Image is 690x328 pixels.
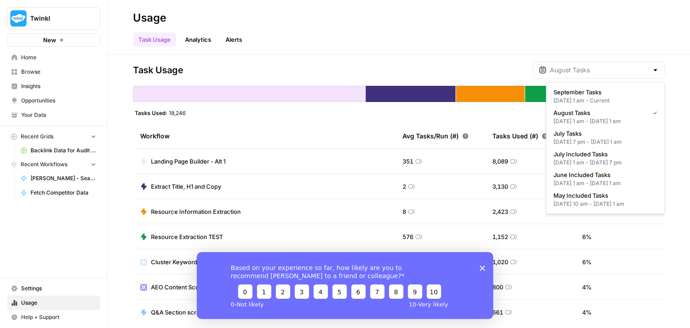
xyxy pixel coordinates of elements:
[553,117,657,125] div: [DATE] 1 am - [DATE] 1 am
[151,308,207,317] span: Q&A Section scrape
[553,129,654,138] span: July Tasks
[582,257,592,266] span: 6 %
[7,108,100,122] a: Your Data
[140,157,226,166] a: Landing Page Builder - Alt 1
[553,179,657,187] div: [DATE] 1 am - [DATE] 1 am
[553,191,654,200] span: May Included Tasks
[21,284,96,293] span: Settings
[492,257,508,266] span: 1,020
[151,207,241,216] span: Resource Information Extraction
[553,88,654,97] span: September Tasks
[220,32,248,47] a: Alerts
[140,257,276,266] a: Cluster Keywords into Search Clusters - Fork
[553,138,657,146] div: [DATE] 7 pm - [DATE] 1 am
[582,283,592,292] span: 4 %
[7,281,100,296] a: Settings
[140,124,388,148] div: Workflow
[135,109,167,116] span: Tasks Used:
[7,33,100,47] button: New
[492,308,503,317] span: 661
[7,130,100,143] button: Recent Grids
[492,232,508,241] span: 1,152
[30,14,84,23] span: Twinkl
[553,150,654,159] span: July Included Tasks
[21,313,96,321] span: Help + Support
[21,53,96,62] span: Home
[553,170,654,179] span: June Included Tasks
[492,182,508,191] span: 3,130
[7,310,100,324] button: Help + Support
[133,32,176,47] a: Task Usage
[492,157,508,166] span: 8,089
[21,82,96,90] span: Insights
[197,252,493,319] iframe: Survey from AirOps
[492,124,555,148] div: Tasks Used (#)
[402,232,413,241] span: 576
[31,189,96,197] span: Fetch Competitor Data
[402,207,406,216] span: 8
[21,68,96,76] span: Browse
[553,108,646,117] span: August Tasks
[7,79,100,93] a: Insights
[31,146,96,155] span: Backlink Data for Audit Grid
[553,97,657,105] div: [DATE] 1 am - Current
[169,109,186,116] span: 18,246
[10,10,27,27] img: Twinkl Logo
[21,160,67,168] span: Recent Workflows
[133,64,183,76] span: Task Usage
[43,35,56,44] span: New
[17,171,100,186] a: [PERSON_NAME] - Search and list top 3
[492,283,503,292] span: 800
[402,157,413,166] span: 351
[7,93,100,108] a: Opportunities
[7,7,100,30] button: Workspace: Twinkl
[21,299,96,307] span: Usage
[140,207,241,216] a: Resource Information Extraction
[21,97,96,105] span: Opportunities
[133,11,166,25] div: Usage
[151,232,223,241] span: Resource Extraction TEST
[140,232,223,241] a: Resource Extraction TEST
[17,186,100,200] a: Fetch Competitor Data
[31,174,96,182] span: [PERSON_NAME] - Search and list top 3
[17,143,100,158] a: Backlink Data for Audit Grid
[180,32,217,47] a: Analytics
[7,296,100,310] a: Usage
[492,207,508,216] span: 2,423
[7,158,100,171] button: Recent Workflows
[21,111,96,119] span: Your Data
[151,257,276,266] span: Cluster Keywords into Search Clusters - Fork
[21,133,53,141] span: Recent Grids
[402,182,406,191] span: 2
[151,157,226,166] span: Landing Page Builder - Alt 1
[550,66,648,75] input: August Tasks
[582,232,592,241] span: 6 %
[140,308,207,317] a: Q&A Section scrape
[553,200,657,208] div: [DATE] 10 am - [DATE] 1 am
[151,283,217,292] span: AEO Content Scorecard
[151,182,221,191] span: Extract Title, H1 and Copy
[402,124,469,148] div: Avg Tasks/Run (#)
[7,65,100,79] a: Browse
[553,159,657,167] div: [DATE] 1 am - [DATE] 7 pm
[582,308,592,317] span: 4 %
[140,182,221,191] a: Extract Title, H1 and Copy
[7,50,100,65] a: Home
